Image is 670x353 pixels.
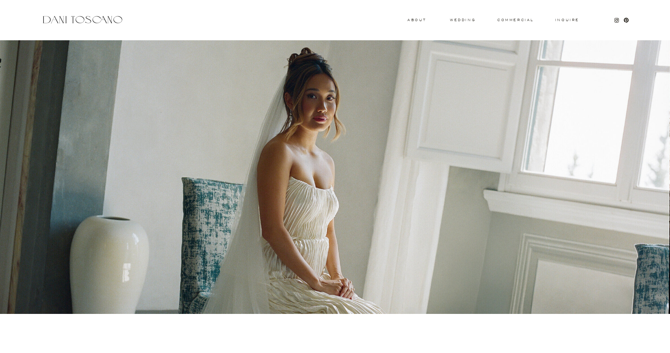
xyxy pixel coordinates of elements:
a: commercial [497,18,533,22]
a: wedding [450,18,475,21]
a: Inquire [555,18,580,22]
a: About [407,18,425,21]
